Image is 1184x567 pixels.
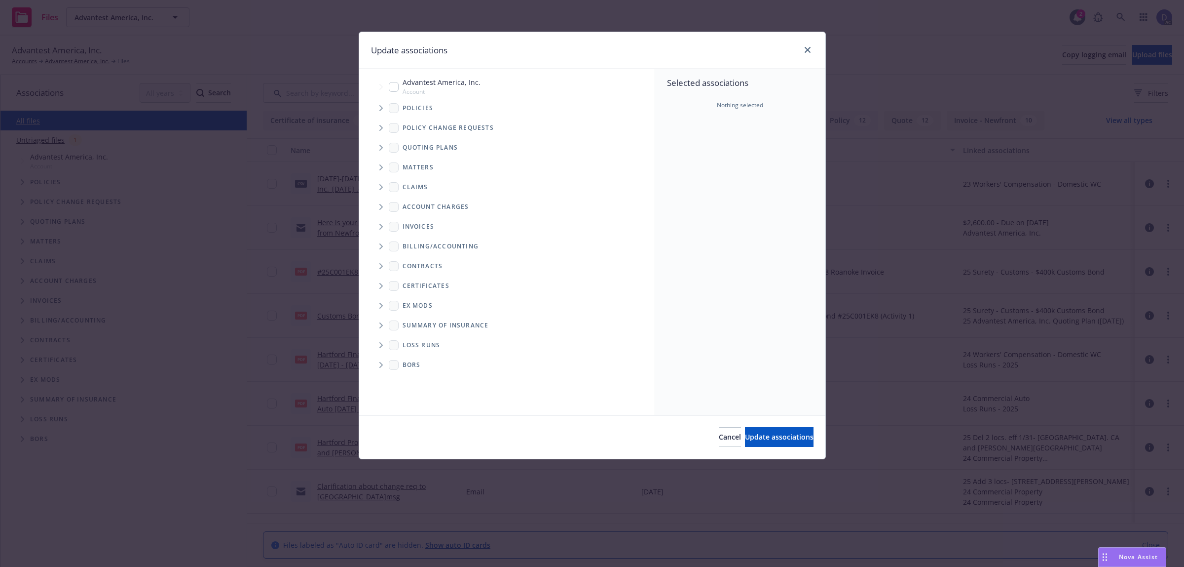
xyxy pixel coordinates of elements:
span: Nothing selected [717,101,763,110]
span: Invoices [403,224,435,230]
span: Summary of insurance [403,323,489,328]
span: Account charges [403,204,469,210]
span: Nova Assist [1119,553,1158,561]
span: Advantest America, Inc. [403,77,481,87]
span: Certificates [403,283,449,289]
span: Update associations [745,432,814,442]
h1: Update associations [371,44,447,57]
span: BORs [403,362,421,368]
span: Account [403,87,481,96]
a: close [802,44,814,56]
span: Claims [403,184,428,190]
div: Drag to move [1099,548,1111,567]
span: Matters [403,164,434,170]
span: Loss Runs [403,342,441,348]
span: Billing/Accounting [403,243,479,249]
div: Tree Example [359,75,655,236]
span: Ex Mods [403,303,433,309]
span: Policy change requests [403,125,494,131]
span: Policies [403,105,434,111]
div: Folder Tree Example [359,237,655,375]
span: Quoting plans [403,145,458,151]
span: Contracts [403,263,443,269]
button: Cancel [719,427,741,447]
button: Update associations [745,427,814,447]
span: Selected associations [667,77,814,89]
button: Nova Assist [1098,547,1166,567]
span: Cancel [719,432,741,442]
